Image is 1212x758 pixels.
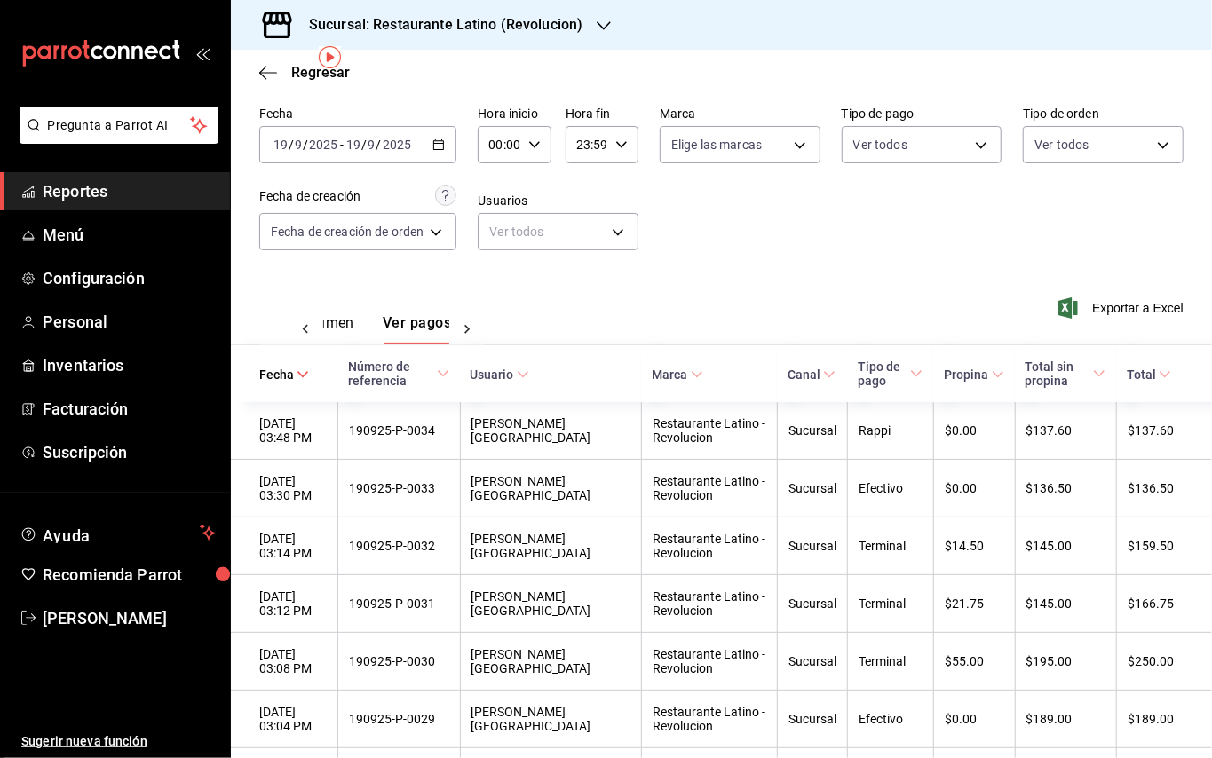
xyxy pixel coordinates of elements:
[478,108,551,121] label: Hora inicio
[1128,539,1184,553] div: $159.50
[788,423,836,438] div: Sucursal
[1026,539,1105,553] div: $145.00
[383,314,451,344] button: Ver pagos
[259,108,456,121] label: Fecha
[1026,596,1105,611] div: $145.00
[271,223,424,241] span: Fecha de creación de orden
[788,367,836,382] span: Canal
[382,138,412,152] input: ----
[1026,359,1105,388] span: Total sin propina
[653,705,766,733] div: Restaurante Latino - Revolucion
[788,481,836,495] div: Sucursal
[21,732,216,751] span: Sugerir nueva función
[858,359,923,388] span: Tipo de pago
[653,416,766,445] div: Restaurante Latino - Revolucion
[43,353,216,377] span: Inventarios
[1034,136,1089,154] span: Ver todos
[349,654,449,668] div: 190925-P-0030
[349,539,449,553] div: 190925-P-0032
[349,423,449,438] div: 190925-P-0034
[259,532,327,560] div: [DATE] 03:14 PM
[653,589,766,618] div: Restaurante Latino - Revolucion
[259,187,360,206] div: Fecha de creación
[259,705,327,733] div: [DATE] 03:04 PM
[340,138,344,152] span: -
[1023,108,1184,121] label: Tipo de orden
[653,474,766,502] div: Restaurante Latino - Revolucion
[471,474,631,502] div: [PERSON_NAME][GEOGRAPHIC_DATA]
[1026,712,1105,726] div: $189.00
[319,46,341,68] button: Tooltip marker
[273,138,289,152] input: --
[478,213,638,250] div: Ver todos
[859,481,923,495] div: Efectivo
[788,596,836,611] div: Sucursal
[671,136,762,154] span: Elige las marcas
[1026,654,1105,668] div: $195.00
[195,46,210,60] button: open_drawer_menu
[259,64,350,81] button: Regresar
[471,705,631,733] div: [PERSON_NAME][GEOGRAPHIC_DATA]
[349,596,449,611] div: 190925-P-0031
[1026,423,1105,438] div: $137.60
[43,397,216,421] span: Facturación
[471,647,631,675] div: [PERSON_NAME][GEOGRAPHIC_DATA]
[272,314,398,344] div: navigation tabs
[1127,367,1171,382] span: Total
[859,654,923,668] div: Terminal
[20,107,218,144] button: Pregunta a Parrot AI
[859,596,923,611] div: Terminal
[43,440,216,464] span: Suscripción
[291,64,350,81] span: Regresar
[945,712,1003,726] div: $0.00
[1128,712,1184,726] div: $189.00
[842,108,1002,121] label: Tipo de pago
[289,138,294,152] span: /
[259,416,327,445] div: [DATE] 03:48 PM
[853,136,907,154] span: Ver todos
[259,367,309,382] span: Fecha
[1062,297,1184,319] button: Exportar a Excel
[1128,481,1184,495] div: $136.50
[349,712,449,726] div: 190925-P-0029
[478,195,638,208] label: Usuarios
[945,423,1003,438] div: $0.00
[945,654,1003,668] div: $55.00
[349,481,449,495] div: 190925-P-0033
[945,596,1003,611] div: $21.75
[1128,596,1184,611] div: $166.75
[303,138,308,152] span: /
[308,138,338,152] input: ----
[660,108,820,121] label: Marca
[376,138,382,152] span: /
[43,310,216,334] span: Personal
[788,539,836,553] div: Sucursal
[945,539,1003,553] div: $14.50
[361,138,367,152] span: /
[1026,481,1105,495] div: $136.50
[43,223,216,247] span: Menú
[859,539,923,553] div: Terminal
[348,359,449,388] span: Número de referencia
[43,606,216,630] span: [PERSON_NAME]
[788,654,836,668] div: Sucursal
[259,647,327,675] div: [DATE] 03:08 PM
[43,266,216,290] span: Configuración
[345,138,361,152] input: --
[43,563,216,587] span: Recomienda Parrot
[945,481,1003,495] div: $0.00
[43,522,193,543] span: Ayuda
[471,589,631,618] div: [PERSON_NAME][GEOGRAPHIC_DATA]
[43,179,216,203] span: Reportes
[859,712,923,726] div: Efectivo
[1128,654,1184,668] div: $250.00
[788,712,836,726] div: Sucursal
[652,367,702,382] span: Marca
[294,138,303,152] input: --
[859,423,923,438] div: Rappi
[368,138,376,152] input: --
[1128,423,1184,438] div: $137.60
[566,108,638,121] label: Hora fin
[653,532,766,560] div: Restaurante Latino - Revolucion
